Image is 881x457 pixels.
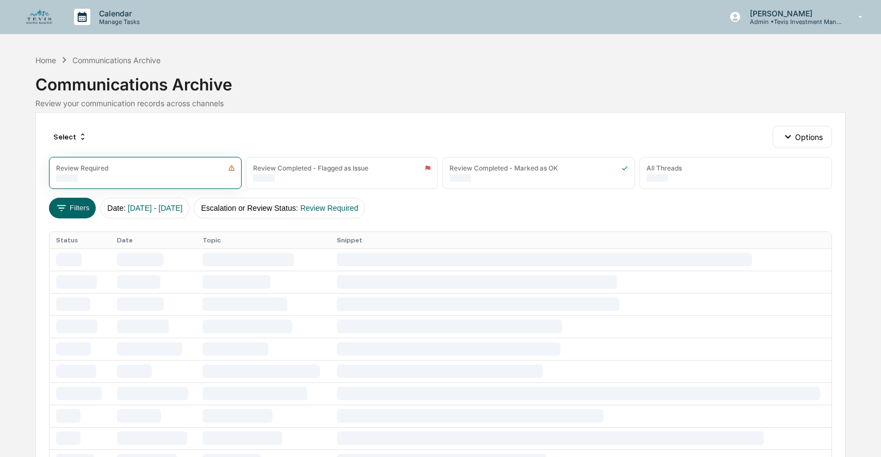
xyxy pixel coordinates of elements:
button: Escalation or Review Status:Review Required [194,198,365,218]
p: Calendar [90,9,145,18]
p: Admin • Tevis Investment Management [741,18,842,26]
img: icon [424,164,431,172]
p: [PERSON_NAME] [741,9,842,18]
th: Date [110,232,196,248]
div: Select [49,128,91,145]
div: Review your communication records across channels [35,99,846,108]
th: Topic [196,232,330,248]
div: Review Completed - Marked as OK [449,164,558,172]
th: Status [50,232,110,248]
span: [DATE] - [DATE] [128,204,183,212]
div: Home [35,56,56,65]
img: icon [228,164,235,172]
button: Options [773,126,832,148]
div: All Threads [646,164,682,172]
img: icon [621,164,628,172]
p: Manage Tasks [90,18,145,26]
button: Filters [49,198,96,218]
img: logo [26,10,52,25]
span: Review Required [300,204,359,212]
div: Communications Archive [72,56,161,65]
button: Date:[DATE] - [DATE] [100,198,189,218]
div: Communications Archive [35,66,846,94]
div: Review Required [56,164,108,172]
div: Review Completed - Flagged as Issue [253,164,368,172]
th: Snippet [330,232,831,248]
